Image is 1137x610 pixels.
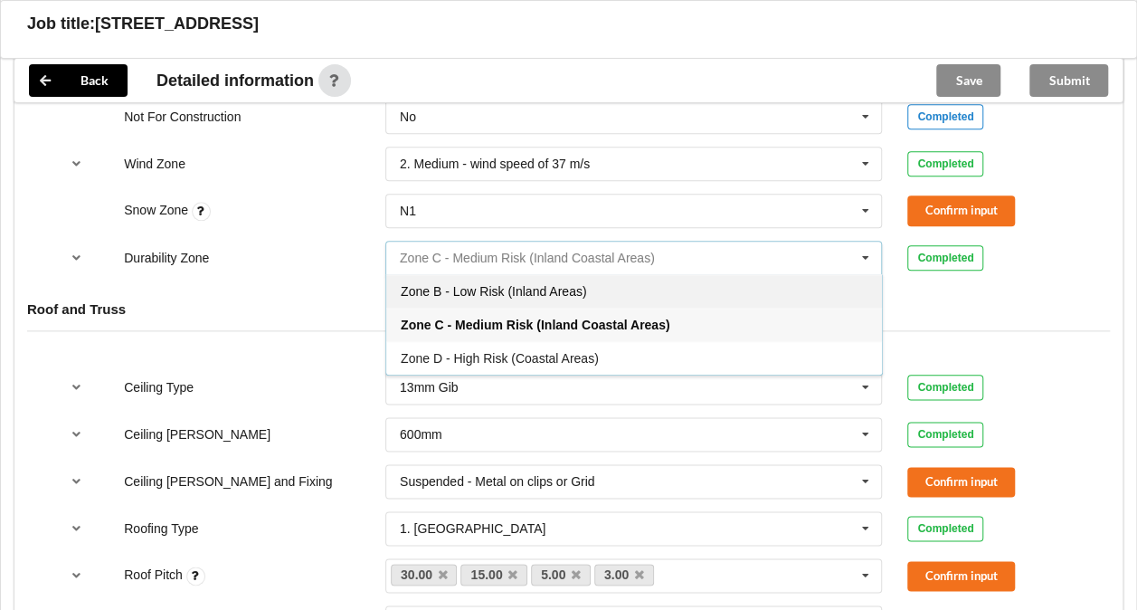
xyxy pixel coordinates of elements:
[401,351,599,366] span: Zone D - High Risk (Coastal Areas)
[400,110,416,123] div: No
[27,300,1110,318] h4: Roof and Truss
[907,375,983,400] div: Completed
[59,242,94,274] button: reference-toggle
[531,564,591,586] a: 5.00
[156,72,314,89] span: Detailed information
[391,564,458,586] a: 30.00
[59,465,94,498] button: reference-toggle
[124,567,185,582] label: Roof Pitch
[124,203,192,217] label: Snow Zone
[907,104,983,129] div: Completed
[95,14,259,34] h3: [STREET_ADDRESS]
[124,157,185,171] label: Wind Zone
[907,516,983,541] div: Completed
[124,427,270,442] label: Ceiling [PERSON_NAME]
[400,381,459,394] div: 13mm Gib
[29,64,128,97] button: Back
[907,195,1015,225] button: Confirm input
[400,205,416,217] div: N1
[400,475,595,488] div: Suspended - Metal on clips or Grid
[907,422,983,447] div: Completed
[907,467,1015,497] button: Confirm input
[400,522,545,535] div: 1. [GEOGRAPHIC_DATA]
[594,564,654,586] a: 3.00
[59,148,94,180] button: reference-toggle
[907,151,983,176] div: Completed
[400,428,442,441] div: 600mm
[400,157,590,170] div: 2. Medium - wind speed of 37 m/s
[907,561,1015,591] button: Confirm input
[401,318,669,332] span: Zone C - Medium Risk (Inland Coastal Areas)
[124,110,241,124] label: Not For Construction
[124,380,194,395] label: Ceiling Type
[59,512,94,545] button: reference-toggle
[460,564,527,586] a: 15.00
[124,251,209,265] label: Durability Zone
[907,245,983,271] div: Completed
[124,474,332,489] label: Ceiling [PERSON_NAME] and Fixing
[59,371,94,404] button: reference-toggle
[124,521,198,536] label: Roofing Type
[59,559,94,592] button: reference-toggle
[401,284,586,299] span: Zone B - Low Risk (Inland Areas)
[59,418,94,451] button: reference-toggle
[27,14,95,34] h3: Job title:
